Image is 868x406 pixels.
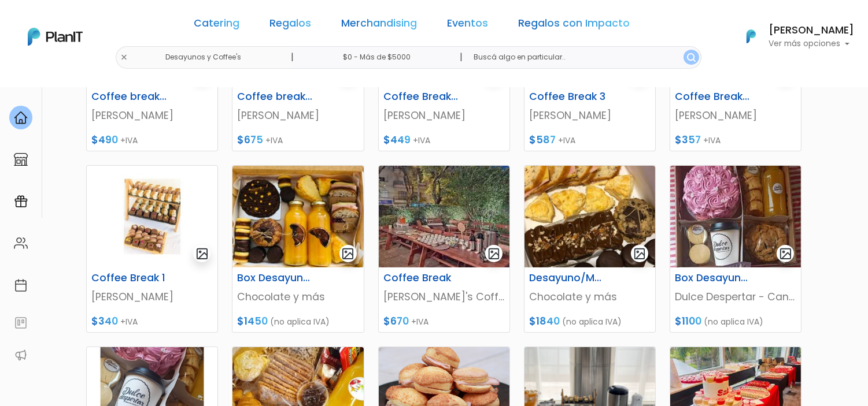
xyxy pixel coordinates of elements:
p: [PERSON_NAME] [237,108,359,123]
span: +IVA [265,135,283,146]
span: +IVA [411,316,429,327]
a: Regalos [269,18,311,32]
span: $670 [383,314,409,328]
span: $1450 [237,314,268,328]
p: | [460,50,463,64]
button: PlanIt Logo [PERSON_NAME] Ver más opciones [732,21,854,51]
p: [PERSON_NAME] [91,289,213,304]
span: $490 [91,133,118,147]
h6: Coffee break 5 [230,91,320,103]
span: +IVA [120,316,138,327]
span: (no aplica IVA) [270,316,330,327]
img: search_button-432b6d5273f82d61273b3651a40e1bd1b912527efae98b1b7a1b2c0702e16a8d.svg [687,53,696,62]
p: [PERSON_NAME] [91,108,213,123]
img: partners-52edf745621dab592f3b2c58e3bca9d71375a7ef29c3b500c9f145b62cc070d4.svg [14,348,28,362]
a: Merchandising [341,18,417,32]
span: $449 [383,133,411,147]
span: (no aplica IVA) [704,316,763,327]
a: Catering [194,18,239,32]
h6: Coffee Break 3 [522,91,612,103]
span: $1100 [675,314,701,328]
img: thumb_image__copia___copia___copia_-Photoroom__1_.jpg [87,166,217,267]
span: $1840 [529,314,560,328]
img: thumb_WhatsApp_Image_2022-05-03_at_13.50.34.jpeg [379,166,509,267]
span: +IVA [413,135,430,146]
a: gallery-light Desayuno/Merienda para Dos Chocolate y más $1840 (no aplica IVA) [524,165,656,333]
span: $675 [237,133,263,147]
h6: Coffee break 6 [84,91,175,103]
span: $587 [529,133,556,147]
span: (no aplica IVA) [562,316,622,327]
img: gallery-light [779,247,792,260]
span: $357 [675,133,701,147]
span: $340 [91,314,118,328]
span: +IVA [703,135,721,146]
p: | [291,50,294,64]
p: [PERSON_NAME] [529,108,651,123]
p: Chocolate y más [237,289,359,304]
p: [PERSON_NAME] [675,108,796,123]
img: marketplace-4ceaa7011d94191e9ded77b95e3339b90024bf715f7c57f8cf31f2d8c509eaba.svg [14,152,28,166]
a: Regalos con Impacto [518,18,630,32]
img: calendar-87d922413cdce8b2cf7b7f5f62616a5cf9e4887200fb71536465627b3292af00.svg [14,278,28,292]
h6: Coffee Break 1 [84,272,175,284]
div: ¿Necesitás ayuda? [60,11,167,33]
input: Buscá algo en particular.. [464,46,701,69]
p: [PERSON_NAME]'s Coffee [383,289,505,304]
a: gallery-light Box Desayuno / Merienda 10 Chocolate y más $1450 (no aplica IVA) [232,165,364,333]
img: home-e721727adea9d79c4d83392d1f703f7f8bce08238fde08b1acbfd93340b81755.svg [14,111,28,125]
p: Dulce Despertar - Canelones [675,289,796,304]
img: gallery-light [487,247,501,260]
img: PlanIt Logo [28,28,83,46]
img: thumb_PHOTO-2022-03-20-15-04-12.jpg [232,166,363,267]
h6: Box Desayuno / Merienda 10 [230,272,320,284]
h6: Box Desayuno 1 [668,272,758,284]
a: gallery-light Coffee Break [PERSON_NAME]'s Coffee $670 +IVA [378,165,510,333]
img: thumb_desayuno_2.jpeg [525,166,655,267]
img: gallery-light [633,247,647,260]
img: feedback-78b5a0c8f98aac82b08bfc38622c3050aee476f2c9584af64705fc4e61158814.svg [14,316,28,330]
h6: Coffee Break 2 [668,91,758,103]
img: PlanIt Logo [738,24,764,49]
h6: Desayuno/Merienda para Dos [522,272,612,284]
h6: Coffee Break 4 [376,91,467,103]
img: close-6986928ebcb1d6c9903e3b54e860dbc4d054630f23adef3a32610726dff6a82b.svg [120,54,128,61]
a: Eventos [447,18,488,32]
p: Chocolate y más [529,289,651,304]
img: gallery-light [195,247,209,260]
img: thumb_WhatsApp_Image_2022-07-29_at_13.13.08.jpeg [670,166,801,267]
a: gallery-light Coffee Break 1 [PERSON_NAME] $340 +IVA [86,165,218,333]
img: gallery-light [341,247,354,260]
h6: [PERSON_NAME] [769,25,854,36]
p: [PERSON_NAME] [383,108,505,123]
img: people-662611757002400ad9ed0e3c099ab2801c6687ba6c219adb57efc949bc21e19d.svg [14,236,28,250]
span: +IVA [120,135,138,146]
span: +IVA [558,135,575,146]
p: Ver más opciones [769,40,854,48]
img: campaigns-02234683943229c281be62815700db0a1741e53638e28bf9629b52c665b00959.svg [14,195,28,208]
h6: Coffee Break [376,272,467,284]
a: gallery-light Box Desayuno 1 Dulce Despertar - Canelones $1100 (no aplica IVA) [670,165,801,333]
